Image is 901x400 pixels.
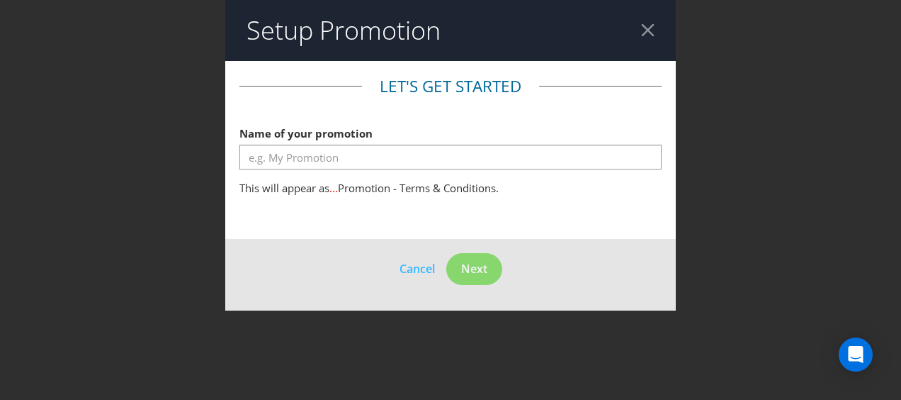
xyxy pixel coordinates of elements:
[338,181,499,195] span: Promotion - Terms & Conditions.
[246,16,441,45] h2: Setup Promotion
[239,181,329,195] span: This will appear as
[239,145,662,170] input: e.g. My Promotion
[239,126,373,140] span: Name of your promotion
[399,261,435,277] span: Cancel
[461,261,487,277] span: Next
[399,260,436,278] button: Cancel
[446,253,502,285] button: Next
[362,75,539,98] legend: Let's get started
[329,181,338,195] span: ...
[839,338,873,372] div: Open Intercom Messenger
